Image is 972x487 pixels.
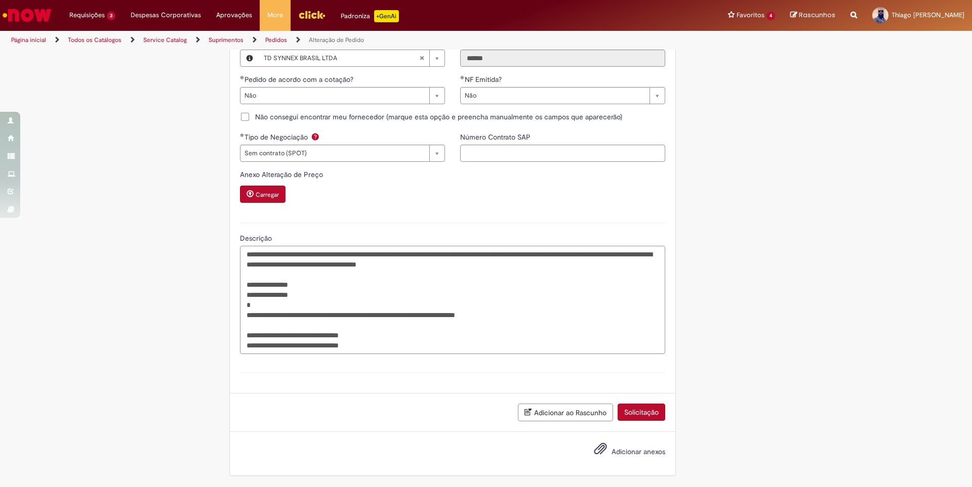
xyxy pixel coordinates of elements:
span: Tipo de Negociação [245,132,310,142]
a: Página inicial [11,36,46,44]
button: Adicionar anexos [591,439,610,463]
a: Rascunhos [790,11,835,20]
span: Obrigatório Preenchido [240,75,245,79]
button: Solicitação [618,404,665,421]
span: Requisições [69,10,105,20]
a: Suprimentos [209,36,244,44]
span: TD SYNNEX BRASIL LTDA [264,50,419,66]
img: ServiceNow [1,5,53,25]
button: Nome do Fornecedor, Visualizar este registro TD SYNNEX BRASIL LTDA [240,50,259,66]
a: TD SYNNEX BRASIL LTDALimpar campo Nome do Fornecedor [259,50,444,66]
button: Adicionar ao Rascunho [518,404,613,421]
span: Rascunhos [799,10,835,20]
a: Todos os Catálogos [68,36,121,44]
small: Carregar [256,191,279,199]
span: Sem contrato (SPOT) [245,145,424,161]
span: Favoritos [737,10,764,20]
span: Obrigatório Preenchido [240,133,245,137]
span: Não consegui encontrar meu fornecedor (marque esta opção e preencha manualmente os campos que apa... [255,112,622,122]
span: Aprovações [216,10,252,20]
p: +GenAi [374,10,399,22]
span: Pedido de acordo com a cotação? [245,75,355,84]
a: Pedidos [265,36,287,44]
button: Carregar anexo de Anexo Alteração de Preço [240,186,286,203]
input: Número Contrato SAP [460,145,665,162]
span: Número Contrato SAP [460,132,533,142]
textarea: Descrição [240,246,665,354]
span: Despesas Corporativas [131,10,201,20]
abbr: Limpar campo Nome do Fornecedor [414,50,429,66]
ul: Trilhas de página [8,31,640,50]
span: Obrigatório Preenchido [460,75,465,79]
a: Alteração de Pedido [309,36,364,44]
span: 3 [107,12,115,20]
div: Padroniza [341,10,399,22]
span: Thiago [PERSON_NAME] [892,11,964,19]
input: Código SAP fornecedor [460,50,665,67]
span: 4 [766,12,775,20]
span: NF Emitida? [465,75,504,84]
span: Não [245,87,424,104]
span: More [267,10,283,20]
span: Ajuda para Tipo de Negociação [309,132,321,141]
a: Service Catalog [143,36,187,44]
img: click_logo_yellow_360x200.png [298,7,326,22]
span: Adicionar anexos [612,447,665,456]
span: Descrição [240,234,274,243]
span: Anexo Alteração de Preço [240,170,325,179]
span: Não [465,87,644,104]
